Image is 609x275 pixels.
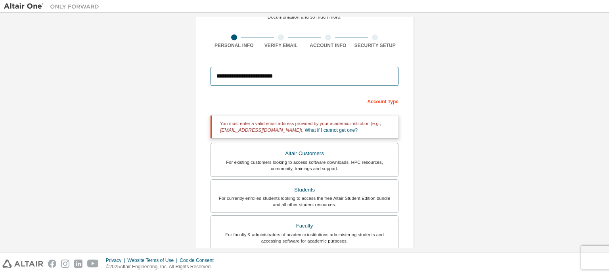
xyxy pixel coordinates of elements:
[180,257,218,264] div: Cookie Consent
[74,260,82,268] img: linkedin.svg
[216,159,393,172] div: For existing customers looking to access software downloads, HPC resources, community, trainings ...
[87,260,99,268] img: youtube.svg
[106,257,127,264] div: Privacy
[352,42,399,49] div: Security Setup
[2,260,43,268] img: altair_logo.svg
[127,257,180,264] div: Website Terms of Use
[220,127,301,133] span: [EMAIL_ADDRESS][DOMAIN_NAME]
[258,42,305,49] div: Verify Email
[48,260,56,268] img: facebook.svg
[106,264,218,270] p: © 2025 Altair Engineering, Inc. All Rights Reserved.
[211,42,258,49] div: Personal Info
[211,95,398,107] div: Account Type
[61,260,69,268] img: instagram.svg
[216,184,393,195] div: Students
[216,231,393,244] div: For faculty & administrators of academic institutions administering students and accessing softwa...
[216,195,393,208] div: For currently enrolled students looking to access the free Altair Student Edition bundle and all ...
[4,2,103,10] img: Altair One
[216,220,393,231] div: Faculty
[216,148,393,159] div: Altair Customers
[305,127,358,133] a: What if I cannot get one?
[211,116,398,138] div: You must enter a valid email address provided by your academic institution (e.g., ).
[304,42,352,49] div: Account Info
